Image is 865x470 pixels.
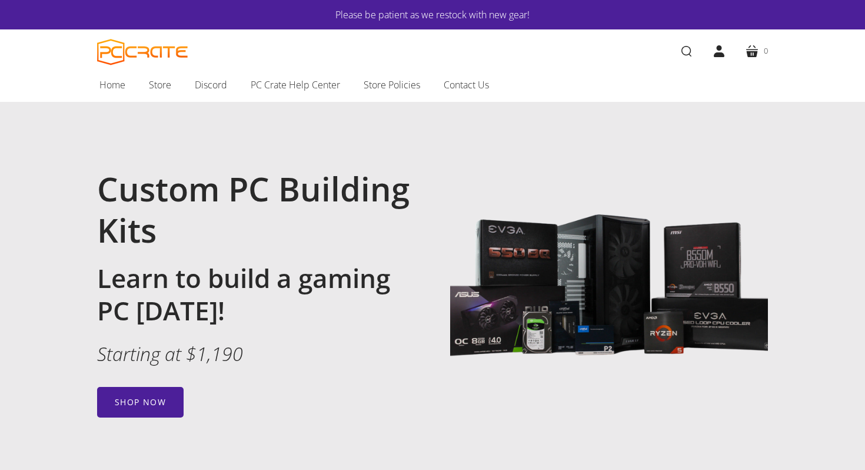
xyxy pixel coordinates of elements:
[736,35,777,68] a: 0
[183,72,239,97] a: Discord
[99,77,125,92] span: Home
[432,72,501,97] a: Contact Us
[149,77,171,92] span: Store
[97,168,415,250] h1: Custom PC Building Kits
[97,387,184,418] a: Shop now
[444,77,489,92] span: Contact Us
[364,77,420,92] span: Store Policies
[97,341,243,366] em: Starting at $1,190
[352,72,432,97] a: Store Policies
[450,131,768,449] img: Image with gaming PC components including Lian Li 205 Lancool case, MSI B550M motherboard, EVGA 6...
[97,39,188,65] a: PC CRATE
[764,45,768,57] span: 0
[88,72,137,97] a: Home
[97,262,415,327] h2: Learn to build a gaming PC [DATE]!
[239,72,352,97] a: PC Crate Help Center
[137,72,183,97] a: Store
[79,72,786,102] nav: Main navigation
[251,77,340,92] span: PC Crate Help Center
[195,77,227,92] span: Discord
[132,7,733,22] a: Please be patient as we restock with new gear!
